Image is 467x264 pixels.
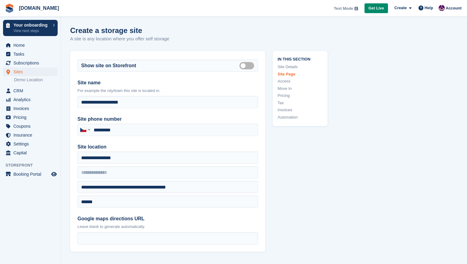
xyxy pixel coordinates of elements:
label: Site location [77,143,258,151]
a: Automation [278,114,323,120]
span: Sites [13,68,50,76]
a: Access [278,78,323,84]
p: Your onboarding [13,23,50,27]
span: Subscriptions [13,59,50,67]
a: Demo Location [14,77,58,83]
a: menu [3,59,58,67]
span: Coupons [13,122,50,130]
span: Home [13,41,50,50]
span: Pricing [13,113,50,122]
a: Site Page [278,71,323,77]
a: menu [3,104,58,113]
p: Leave blank to generate automatically. [77,224,258,230]
span: CRM [13,86,50,95]
h1: Create a storage site [70,26,169,35]
a: Preview store [50,170,58,178]
label: Is public [239,65,257,66]
a: menu [3,41,58,50]
a: menu [3,50,58,58]
a: menu [3,148,58,157]
img: stora-icon-8386f47178a22dfd0bd8f6a31ec36ba5ce8667c1dd55bd0f319d3a0aa187defe.svg [5,4,14,13]
span: Insurance [13,131,50,139]
span: Account [446,5,462,11]
a: menu [3,140,58,148]
a: menu [3,86,58,95]
a: menu [3,170,58,178]
img: Anna Žambůrková [439,5,445,11]
span: Capital [13,148,50,157]
a: menu [3,122,58,130]
a: Move In [278,86,323,92]
a: menu [3,95,58,104]
label: Show site on Storefront [81,62,136,69]
a: menu [3,68,58,76]
label: Site phone number [77,116,258,123]
span: Help [425,5,433,11]
span: Settings [13,140,50,148]
p: A site is any location where you offer self storage [70,35,169,42]
a: Site Details [278,64,323,70]
span: Create [394,5,407,11]
span: Get Live [368,5,384,11]
a: menu [3,113,58,122]
label: Site name [77,79,258,86]
a: Tax [278,100,323,106]
a: menu [3,131,58,139]
a: Pricing [278,93,323,99]
a: Your onboarding View next steps [3,20,58,36]
span: In this section [278,56,323,62]
span: Invoices [13,104,50,113]
label: Google maps directions URL [77,215,258,222]
span: Storefront [5,162,61,168]
a: [DOMAIN_NAME] [16,3,62,13]
span: Tasks [13,50,50,58]
img: icon-info-grey-7440780725fd019a000dd9b08b2336e03edf1995a4989e88bcd33f0948082b44.svg [354,7,358,10]
a: Get Live [365,3,388,13]
a: Invoices [278,107,323,113]
div: Czech Republic (Česká republika): +420 [78,124,92,136]
p: For example the city/town this site is located in. [77,88,258,94]
span: Booking Portal [13,170,50,178]
span: Analytics [13,95,50,104]
p: View next steps [13,28,50,34]
span: Test Mode [334,5,353,12]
